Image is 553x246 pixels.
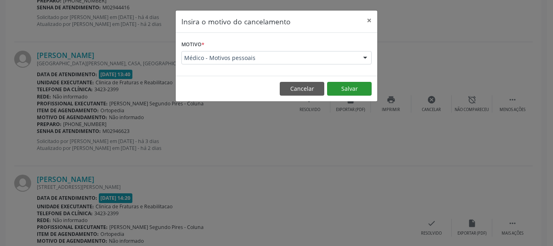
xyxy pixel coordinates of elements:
[361,11,377,30] button: Close
[327,82,372,96] button: Salvar
[184,54,355,62] span: Médico - Motivos pessoais
[280,82,324,96] button: Cancelar
[181,39,204,51] label: Motivo
[181,16,291,27] h5: Insira o motivo do cancelamento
